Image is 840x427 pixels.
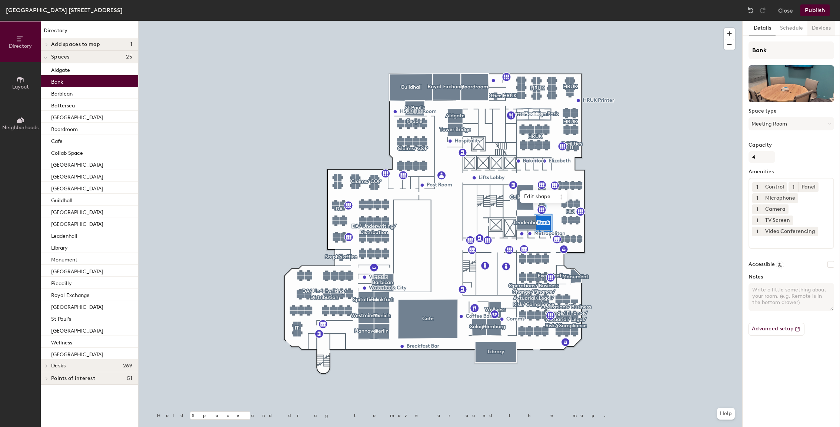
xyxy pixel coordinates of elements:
[51,41,100,47] span: Add spaces to map
[756,228,758,236] span: 1
[778,4,793,16] button: Close
[752,193,762,203] button: 1
[41,27,138,38] h1: Directory
[756,206,758,213] span: 1
[51,302,103,310] p: [GEOGRAPHIC_DATA]
[51,183,103,192] p: [GEOGRAPHIC_DATA]
[520,190,555,203] span: Edit shape
[752,182,762,192] button: 1
[51,349,103,358] p: [GEOGRAPHIC_DATA]
[12,84,29,90] span: Layout
[51,337,72,346] p: Wellness
[749,323,804,336] button: Advanced setup
[51,195,73,204] p: Guildhall
[51,160,103,168] p: [GEOGRAPHIC_DATA]
[51,314,71,322] p: St Paul's
[51,326,103,334] p: [GEOGRAPHIC_DATA]
[51,65,70,73] p: Aldgate
[762,227,818,236] div: Video Conferencing
[756,183,758,191] span: 1
[123,363,132,369] span: 269
[9,43,32,49] span: Directory
[127,376,132,381] span: 51
[762,193,798,203] div: Microphone
[749,21,776,36] button: Details
[51,100,75,109] p: Battersea
[756,217,758,224] span: 1
[2,124,39,131] span: Neighborhoods
[51,136,63,144] p: Cafe
[126,54,132,60] span: 25
[51,219,103,227] p: [GEOGRAPHIC_DATA]
[51,278,72,287] p: Picadilly
[51,231,77,239] p: Leadenhall
[747,7,754,14] img: Undo
[749,108,834,114] label: Space type
[762,216,793,225] div: TV Screen
[749,65,834,102] img: The space named Bank
[749,261,775,267] label: Accessible
[762,204,789,214] div: Camera
[51,243,68,251] p: Library
[51,54,70,60] span: Spaces
[51,290,90,298] p: Royal Exchange
[752,204,762,214] button: 1
[51,171,103,180] p: [GEOGRAPHIC_DATA]
[752,216,762,225] button: 1
[749,169,834,175] label: Amenities
[51,89,73,97] p: Barbican
[51,148,83,156] p: Collab Space
[793,183,794,191] span: 1
[51,376,95,381] span: Points of interest
[749,142,834,148] label: Capacity
[51,112,103,121] p: [GEOGRAPHIC_DATA]
[749,274,834,280] label: Notes
[51,266,103,275] p: [GEOGRAPHIC_DATA]
[776,21,807,36] button: Schedule
[800,4,830,16] button: Publish
[762,182,787,192] div: Control
[51,77,63,85] p: Bank
[51,363,66,369] span: Desks
[807,21,835,36] button: Devices
[752,227,762,236] button: 1
[798,182,819,192] div: Panel
[51,124,78,133] p: Boardroom
[759,7,766,14] img: Redo
[51,207,103,216] p: [GEOGRAPHIC_DATA]
[130,41,132,47] span: 1
[717,408,735,420] button: Help
[51,254,77,263] p: Monument
[756,194,758,202] span: 1
[789,182,798,192] button: 1
[749,117,834,130] button: Meeting Room
[6,6,123,15] div: [GEOGRAPHIC_DATA] [STREET_ADDRESS]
